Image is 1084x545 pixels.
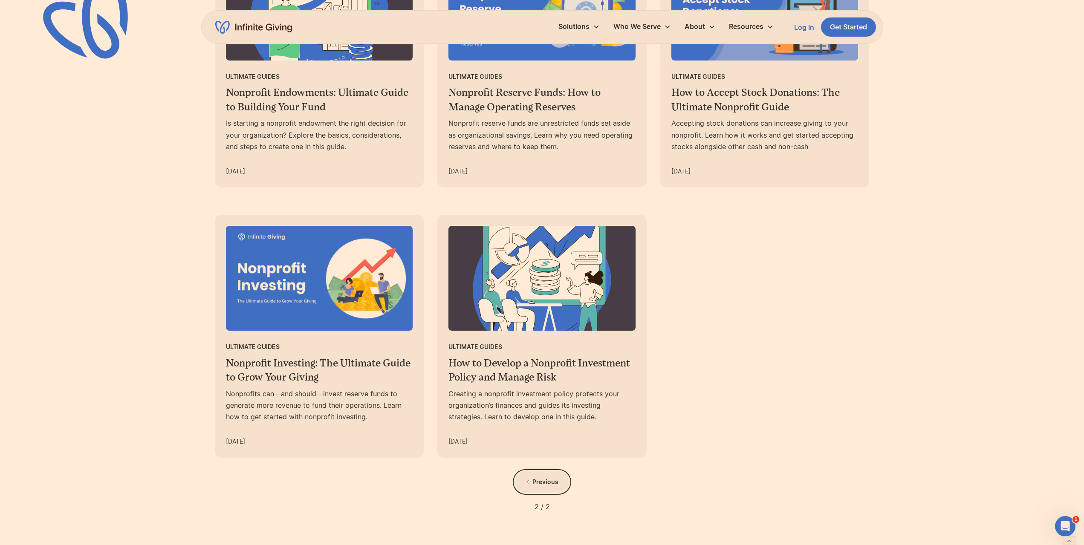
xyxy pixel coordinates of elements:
div: Page 2 of 2 [215,501,870,513]
div: Accepting stock donations can increase giving to your nonprofit. Learn how it works and get start... [671,118,859,153]
iframe: Intercom live chat [1055,516,1075,536]
a: home [215,20,292,34]
h3: Nonprofit Endowments: Ultimate Guide to Building Your Fund [226,86,413,114]
div: About [685,21,705,32]
div: List [215,471,870,513]
div: Is starting a nonprofit endowment the right decision for your organization? Explore the basics, c... [226,118,413,153]
div: Solutions [558,21,590,32]
div: Ultimate Guides [226,72,280,82]
div: Nonprofits can—and should—invest reserve funds to generate more revenue to fund their operations.... [226,388,413,423]
a: Log In [794,22,814,32]
div: Solutions [552,17,607,36]
div: Log In [794,24,814,31]
div: Ultimate Guides [448,72,502,82]
div: Creating a nonprofit investment policy protects your organization’s finances and guides its inves... [448,388,636,423]
div: Who We Serve [607,17,678,36]
a: Get Started [821,17,876,37]
div: [DATE] [671,166,691,176]
div: Ultimate Guides [226,342,280,352]
div: Resources [729,21,763,32]
a: Ultimate GuidesHow to Develop a Nonprofit Investment Policy and Manage RiskCreating a nonprofit i... [438,216,646,457]
a: Ultimate GuidesNonprofit Investing: The Ultimate Guide to Grow Your GivingNonprofits can—and shou... [216,216,423,457]
div: [DATE] [448,166,468,176]
div: [DATE] [448,436,468,447]
h3: How to Develop a Nonprofit Investment Policy and Manage Risk [448,356,636,385]
div: Who We Serve [613,21,661,32]
div: [DATE] [226,436,245,447]
div: Ultimate Guides [671,72,725,82]
div: [DATE] [226,166,245,176]
div: Nonprofit reserve funds are unrestricted funds set aside as organizational savings. Learn why you... [448,118,636,153]
h3: Nonprofit Investing: The Ultimate Guide to Grow Your Giving [226,356,413,385]
span: 1 [1072,516,1079,523]
h3: Nonprofit Reserve Funds: How to Manage Operating Reserves [448,86,636,114]
div: Previous [532,477,558,487]
div: Ultimate Guides [448,342,502,352]
div: About [678,17,722,36]
h3: How to Accept Stock Donations: The Ultimate Nonprofit Guide [671,86,859,114]
a: Previous Page [515,471,569,493]
div: Resources [722,17,780,36]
